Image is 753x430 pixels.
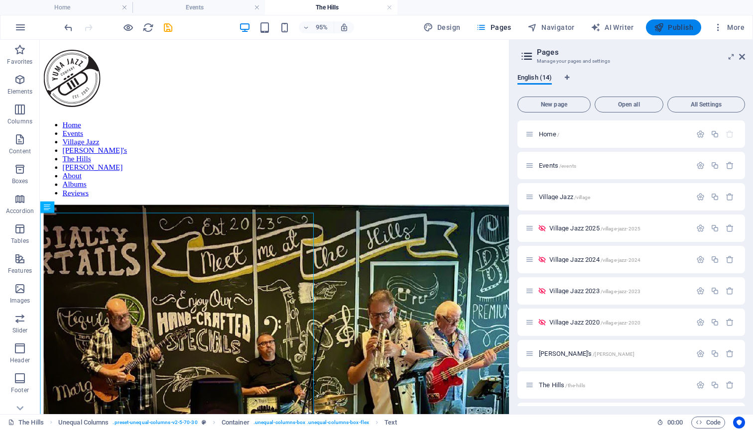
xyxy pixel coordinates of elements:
[537,57,725,66] h3: Manage your pages and settings
[595,97,663,112] button: Open all
[9,147,31,155] p: Content
[654,22,693,32] span: Publish
[536,162,691,169] div: Events/events
[711,381,719,389] div: Duplicate
[711,193,719,201] div: Duplicate
[222,417,250,429] span: Click to select. Double-click to edit
[12,177,28,185] p: Boxes
[7,58,32,66] p: Favorites
[132,2,265,13] h4: Events
[142,22,154,33] i: Reload page
[601,226,641,231] span: /village-jazz-2025
[726,130,734,138] div: The startpage cannot be deleted
[517,72,552,86] span: English (14)
[546,225,691,231] div: Village Jazz 2025/village-jazz-2025
[696,193,705,201] div: Settings
[202,420,206,425] i: This element is a customizable preset
[539,130,559,138] span: Click to open page
[536,131,691,137] div: Home/
[587,19,638,35] button: AI Writer
[299,21,334,33] button: 95%
[539,381,585,389] span: Click to open page
[162,22,174,33] i: Save (Ctrl+S)
[122,21,134,33] button: Click here to leave preview mode and continue editing
[696,255,705,264] div: Settings
[549,287,640,295] span: Village Jazz 2023
[6,207,34,215] p: Accordion
[593,351,634,357] span: /[PERSON_NAME]
[253,417,369,429] span: . unequal-columns-box .unequal-columns-box-flex
[726,381,734,389] div: Remove
[472,19,515,35] button: Pages
[711,349,719,358] div: Duplicate
[726,193,734,201] div: Remove
[733,417,745,429] button: Usercentrics
[12,326,28,334] p: Slider
[726,224,734,232] div: Remove
[11,237,29,245] p: Tables
[546,288,691,294] div: Village Jazz 2023/village-jazz-2023
[113,417,197,429] span: . preset-unequal-columns-v2-5-70-30
[11,386,29,394] p: Footer
[601,289,641,294] span: /village-jazz-2023
[546,319,691,325] div: Village Jazz 2020/village-jazz-2020
[536,350,691,357] div: [PERSON_NAME]'s/[PERSON_NAME]
[7,117,32,125] p: Columns
[726,349,734,358] div: Remove
[162,21,174,33] button: save
[696,381,705,389] div: Settings
[713,22,745,32] span: More
[601,320,641,325] span: /village-jazz-2020
[265,2,397,13] h4: The Hills
[523,19,579,35] button: Navigator
[10,297,30,305] p: Images
[8,417,44,429] a: Click to cancel selection. Double-click to open Pages
[517,97,591,112] button: New page
[536,194,691,200] div: Village Jazz/village
[696,287,705,295] div: Settings
[696,161,705,170] div: Settings
[726,161,734,170] div: Remove
[696,349,705,358] div: Settings
[476,22,511,32] span: Pages
[419,19,465,35] button: Design
[527,22,575,32] span: Navigator
[667,97,745,112] button: All Settings
[10,356,30,364] p: Header
[522,102,586,107] span: New page
[539,350,634,357] span: [PERSON_NAME]'s
[667,417,683,429] span: 00 00
[574,195,590,200] span: /village
[384,417,397,429] span: Click to select. Double-click to edit
[539,162,576,169] span: Click to open page
[711,287,719,295] div: Duplicate
[423,22,461,32] span: Design
[549,224,640,232] span: Click to open page
[711,130,719,138] div: Duplicate
[314,21,330,33] h6: 95%
[559,163,576,169] span: /events
[646,19,701,35] button: Publish
[517,74,745,93] div: Language Tabs
[557,132,559,137] span: /
[546,256,691,263] div: Village Jazz 2024/village-jazz-2024
[599,102,659,107] span: Open all
[711,224,719,232] div: Duplicate
[672,102,741,107] span: All Settings
[58,417,397,429] nav: breadcrumb
[537,48,745,57] h2: Pages
[539,193,590,201] span: Click to open page
[709,19,749,35] button: More
[691,417,725,429] button: Code
[63,22,74,33] i: Undo: Change text (Ctrl+Z)
[696,130,705,138] div: Settings
[8,267,32,275] p: Features
[674,419,676,426] span: :
[419,19,465,35] div: Design (Ctrl+Alt+Y)
[58,417,109,429] span: Click to select. Double-click to edit
[142,21,154,33] button: reload
[7,88,33,96] p: Elements
[536,382,691,388] div: The Hills/the-hills
[657,417,683,429] h6: Session time
[726,255,734,264] div: Remove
